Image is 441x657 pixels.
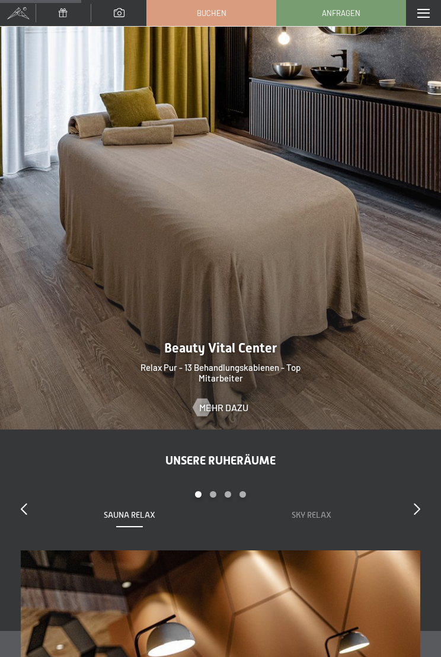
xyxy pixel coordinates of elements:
[210,491,216,498] div: Carousel Page 2
[199,401,248,414] span: Mehr dazu
[193,401,248,414] a: Mehr dazu
[197,8,226,18] span: Buchen
[104,510,155,520] span: Sauna Relax
[292,510,331,520] span: Sky Relax
[225,491,231,498] div: Carousel Page 3
[165,453,276,467] span: Unsere Ruheräume
[39,491,402,509] div: Carousel Pagination
[195,491,202,498] div: Carousel Page 1 (Current Slide)
[147,1,276,25] a: Buchen
[239,491,246,498] div: Carousel Page 4
[277,1,405,25] a: Anfragen
[322,8,360,18] span: Anfragen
